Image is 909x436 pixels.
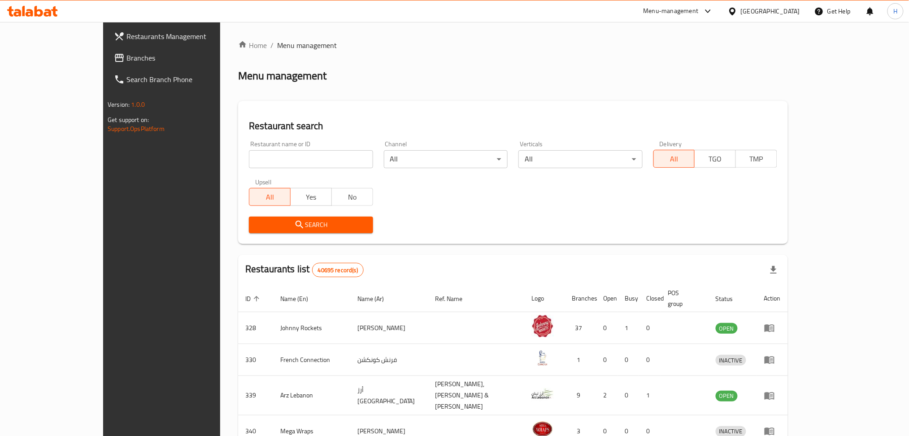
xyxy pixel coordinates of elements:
[126,31,248,42] span: Restaurants Management
[245,293,262,304] span: ID
[350,376,428,415] td: أرز [GEOGRAPHIC_DATA]
[255,179,272,185] label: Upsell
[331,188,373,206] button: No
[256,219,365,231] span: Search
[644,6,699,17] div: Menu-management
[639,344,661,376] td: 0
[716,355,746,366] span: INACTIVE
[357,293,396,304] span: Name (Ar)
[596,312,618,344] td: 0
[596,285,618,312] th: Open
[531,347,554,369] img: French Connection
[107,47,255,69] a: Branches
[435,293,474,304] span: Ref. Name
[639,376,661,415] td: 1
[238,40,788,51] nav: breadcrumb
[238,69,326,83] h2: Menu management
[108,114,149,126] span: Get support on:
[108,123,165,135] a: Support.OpsPlatform
[764,354,781,365] div: Menu
[735,150,777,168] button: TMP
[238,344,273,376] td: 330
[618,312,639,344] td: 1
[660,141,682,147] label: Delivery
[270,40,274,51] li: /
[107,69,255,90] a: Search Branch Phone
[108,99,130,110] span: Version:
[131,99,145,110] span: 1.0.0
[312,263,364,277] div: Total records count
[596,376,618,415] td: 2
[245,262,364,277] h2: Restaurants list
[639,312,661,344] td: 0
[639,285,661,312] th: Closed
[290,188,332,206] button: Yes
[668,288,698,309] span: POS group
[273,312,350,344] td: Johnny Rockets
[277,40,337,51] span: Menu management
[280,293,320,304] span: Name (En)
[126,52,248,63] span: Branches
[565,312,596,344] td: 37
[518,150,642,168] div: All
[764,390,781,401] div: Menu
[107,26,255,47] a: Restaurants Management
[350,312,428,344] td: [PERSON_NAME]
[253,191,287,204] span: All
[238,312,273,344] td: 328
[335,191,370,204] span: No
[273,344,350,376] td: French Connection
[698,153,732,166] span: TGO
[428,376,525,415] td: [PERSON_NAME],[PERSON_NAME] & [PERSON_NAME]
[739,153,774,166] span: TMP
[716,391,738,401] span: OPEN
[618,376,639,415] td: 0
[716,323,738,334] span: OPEN
[565,376,596,415] td: 9
[694,150,736,168] button: TGO
[273,376,350,415] td: Arz Lebanon
[384,150,508,168] div: All
[238,376,273,415] td: 339
[524,285,565,312] th: Logo
[249,217,373,233] button: Search
[741,6,800,16] div: [GEOGRAPHIC_DATA]
[653,150,695,168] button: All
[565,285,596,312] th: Branches
[313,266,363,275] span: 40695 record(s)
[294,191,328,204] span: Yes
[249,188,291,206] button: All
[757,285,788,312] th: Action
[893,6,897,16] span: H
[657,153,692,166] span: All
[249,119,777,133] h2: Restaurant search
[350,344,428,376] td: فرنش كونكشن
[618,285,639,312] th: Busy
[565,344,596,376] td: 1
[763,259,784,281] div: Export file
[618,344,639,376] td: 0
[126,74,248,85] span: Search Branch Phone
[531,383,554,405] img: Arz Lebanon
[716,293,745,304] span: Status
[531,315,554,337] img: Johnny Rockets
[596,344,618,376] td: 0
[764,323,781,333] div: Menu
[249,150,373,168] input: Search for restaurant name or ID..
